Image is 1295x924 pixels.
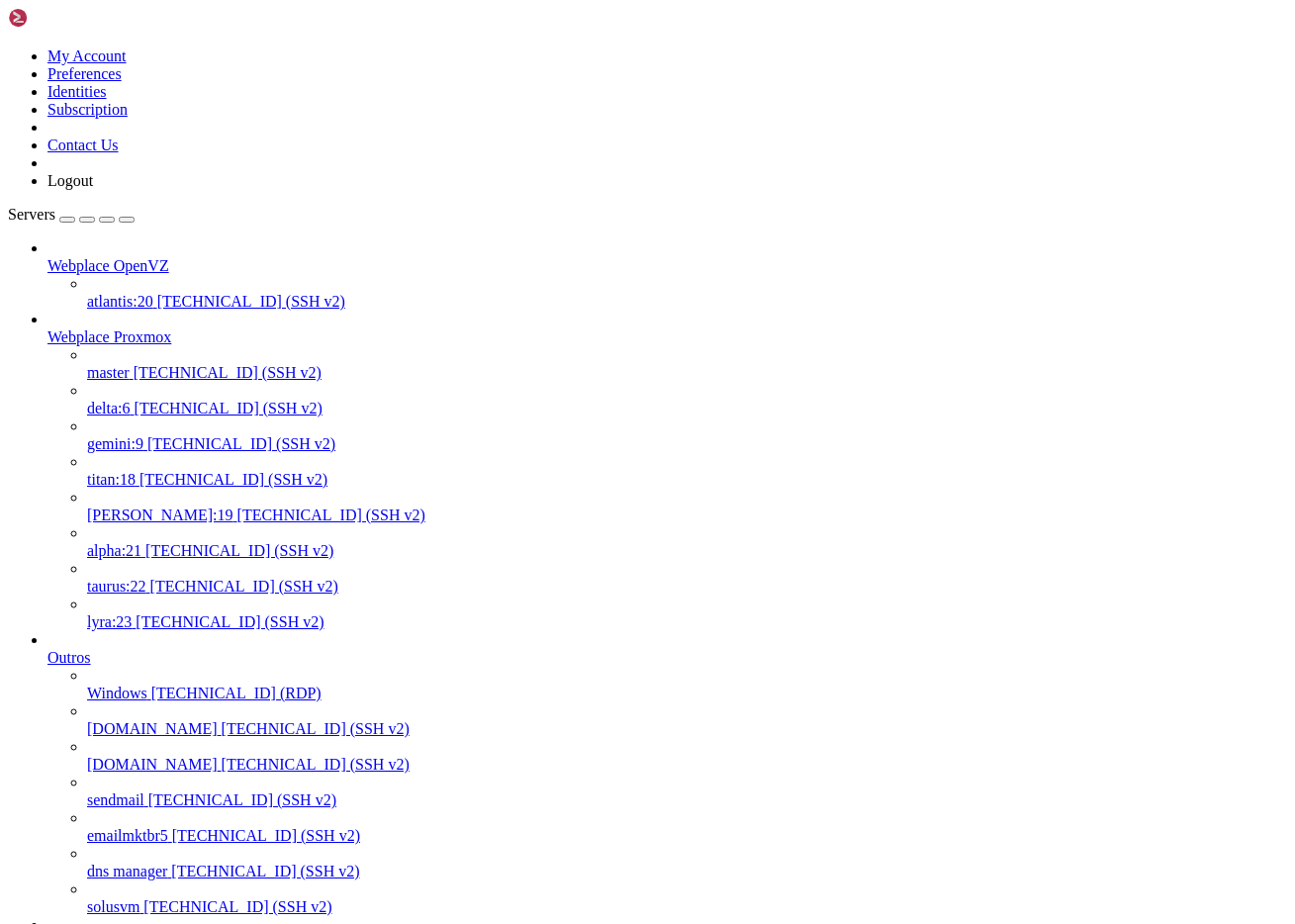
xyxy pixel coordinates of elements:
a: Webplace OpenVZ [47,257,1287,275]
li: [DOMAIN_NAME] [TECHNICAL_ID] (SSH v2) [87,702,1287,738]
span: [DOMAIN_NAME] [87,720,218,737]
span: Webplace Proxmox [47,328,171,345]
li: [DOMAIN_NAME] [TECHNICAL_ID] (SSH v2) [87,738,1287,774]
li: alpha:21 [TECHNICAL_ID] (SSH v2) [87,524,1287,560]
a: taurus:22 [TECHNICAL_ID] (SSH v2) [87,578,1287,596]
span: [TECHNICAL_ID] (SSH v2) [171,863,359,879]
li: [PERSON_NAME]:19 [TECHNICAL_ID] (SSH v2) [87,489,1287,524]
span: [TECHNICAL_ID] (SSH v2) [150,578,338,595]
li: delta:6 [TECHNICAL_ID] (SSH v2) [87,382,1287,417]
span: Outros [47,649,91,666]
li: Outros [47,631,1287,916]
span: delta:6 [87,400,131,416]
a: titan:18 [TECHNICAL_ID] (SSH v2) [87,471,1287,489]
span: lyra:23 [87,613,132,630]
a: delta:6 [TECHNICAL_ID] (SSH v2) [87,400,1287,417]
span: [TECHNICAL_ID] (SSH v2) [222,720,410,737]
a: Outros [47,649,1287,667]
li: atlantis:20 [TECHNICAL_ID] (SSH v2) [87,275,1287,311]
a: [PERSON_NAME]:19 [TECHNICAL_ID] (SSH v2) [87,507,1287,524]
li: sendmail [TECHNICAL_ID] (SSH v2) [87,774,1287,809]
a: master [TECHNICAL_ID] (SSH v2) [87,364,1287,382]
span: dns manager [87,863,167,879]
span: [TECHNICAL_ID] (SSH v2) [148,791,336,808]
span: [TECHNICAL_ID] (SSH v2) [143,898,331,915]
a: gemini:9 [TECHNICAL_ID] (SSH v2) [87,435,1287,453]
li: Webplace Proxmox [47,311,1287,631]
a: Logout [47,172,93,189]
a: [DOMAIN_NAME] [TECHNICAL_ID] (SSH v2) [87,720,1287,738]
li: lyra:23 [TECHNICAL_ID] (SSH v2) [87,596,1287,631]
a: Servers [8,206,135,223]
span: solusvm [87,898,139,915]
a: solusvm [TECHNICAL_ID] (SSH v2) [87,898,1287,916]
span: [TECHNICAL_ID] (SSH v2) [172,827,360,844]
a: alpha:21 [TECHNICAL_ID] (SSH v2) [87,542,1287,560]
a: [DOMAIN_NAME] [TECHNICAL_ID] (SSH v2) [87,756,1287,774]
span: [TECHNICAL_ID] (SSH v2) [135,400,323,416]
span: sendmail [87,791,144,808]
span: atlantis:20 [87,293,153,310]
li: emailmktbr5 [TECHNICAL_ID] (SSH v2) [87,809,1287,845]
a: Contact Us [47,137,119,153]
a: atlantis:20 [TECHNICAL_ID] (SSH v2) [87,293,1287,311]
span: [TECHNICAL_ID] (SSH v2) [145,542,333,559]
span: gemini:9 [87,435,143,452]
a: dns manager [TECHNICAL_ID] (SSH v2) [87,863,1287,880]
li: titan:18 [TECHNICAL_ID] (SSH v2) [87,453,1287,489]
a: sendmail [TECHNICAL_ID] (SSH v2) [87,791,1287,809]
span: Servers [8,206,55,223]
span: [TECHNICAL_ID] (SSH v2) [136,613,324,630]
span: [TECHNICAL_ID] (SSH v2) [147,435,335,452]
li: dns manager [TECHNICAL_ID] (SSH v2) [87,845,1287,880]
span: alpha:21 [87,542,141,559]
li: taurus:22 [TECHNICAL_ID] (SSH v2) [87,560,1287,596]
span: Webplace OpenVZ [47,257,169,274]
span: [TECHNICAL_ID] (SSH v2) [237,507,425,523]
a: Subscription [47,101,128,118]
span: Windows [87,685,147,701]
span: [DOMAIN_NAME] [87,756,218,773]
a: lyra:23 [TECHNICAL_ID] (SSH v2) [87,613,1287,631]
a: My Account [47,47,127,64]
li: gemini:9 [TECHNICAL_ID] (SSH v2) [87,417,1287,453]
a: Preferences [47,65,122,82]
span: emailmktbr5 [87,827,168,844]
span: [TECHNICAL_ID] (SSH v2) [157,293,345,310]
li: Windows [TECHNICAL_ID] (RDP) [87,667,1287,702]
span: master [87,364,130,381]
a: Windows [TECHNICAL_ID] (RDP) [87,685,1287,702]
span: taurus:22 [87,578,146,595]
li: Webplace OpenVZ [47,239,1287,311]
a: Identities [47,83,107,100]
span: [TECHNICAL_ID] (SSH v2) [139,471,327,488]
span: [PERSON_NAME]:19 [87,507,233,523]
span: [TECHNICAL_ID] (RDP) [151,685,322,701]
img: Shellngn [8,8,122,28]
a: Webplace Proxmox [47,328,1287,346]
span: [TECHNICAL_ID] (SSH v2) [134,364,322,381]
span: titan:18 [87,471,136,488]
li: solusvm [TECHNICAL_ID] (SSH v2) [87,880,1287,916]
li: master [TECHNICAL_ID] (SSH v2) [87,346,1287,382]
span: [TECHNICAL_ID] (SSH v2) [222,756,410,773]
a: emailmktbr5 [TECHNICAL_ID] (SSH v2) [87,827,1287,845]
